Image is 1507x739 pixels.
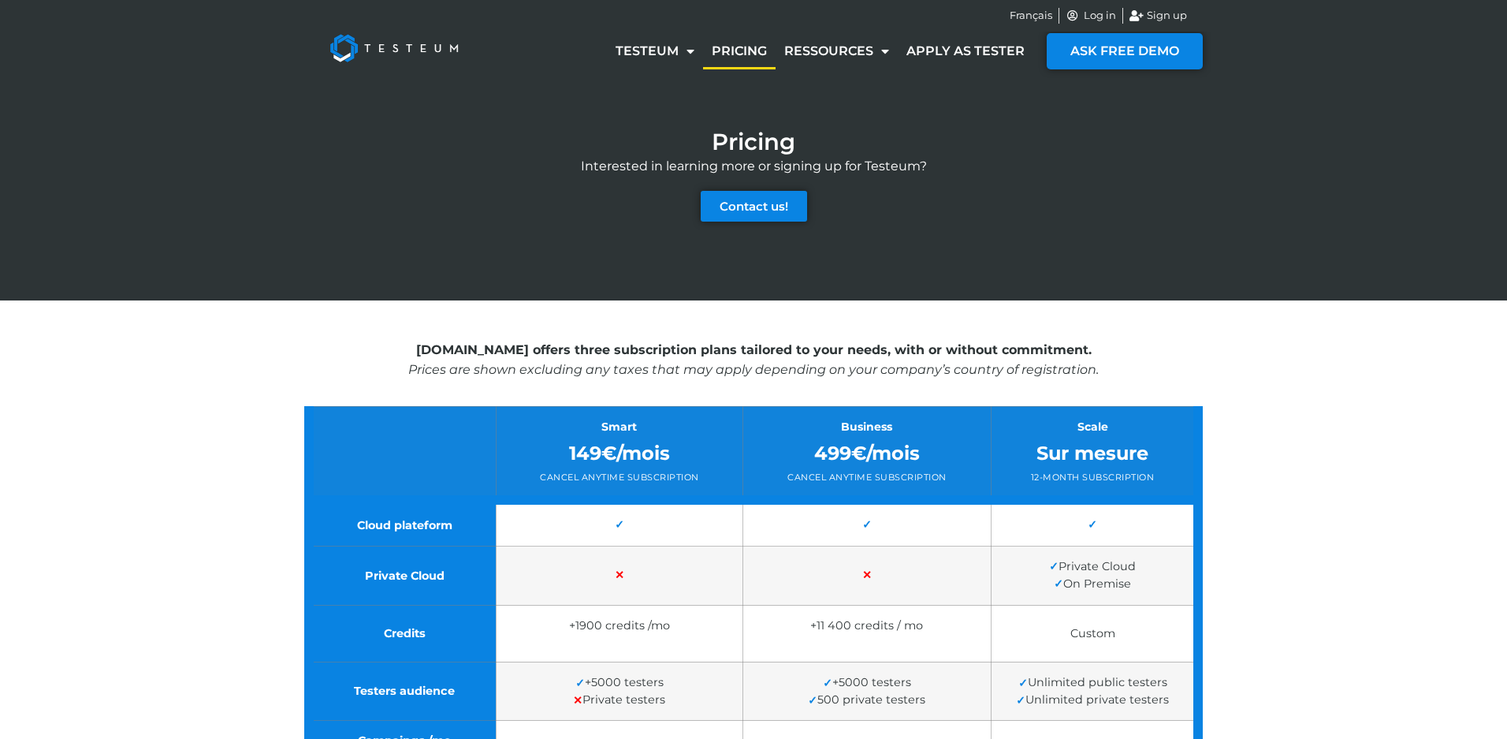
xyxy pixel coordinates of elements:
a: Français [1010,8,1052,24]
span: +5000 testers [823,675,911,689]
a: Contact us! [701,191,807,222]
img: Testeum Logo - Application crowdtesting platform [312,17,476,80]
a: Pricing [703,33,776,69]
a: Ressources [776,33,898,69]
span: +5000 testers [575,675,664,689]
div: Smart [508,419,731,435]
span: ✕ [573,693,582,707]
div: 499€/mois [755,439,979,468]
span: Log in [1080,8,1116,24]
span: ✓ [1018,676,1028,690]
h1: Pricing [712,130,795,153]
div: Scale [1003,419,1181,435]
div: 149€/mois [508,439,731,468]
td: Credits [309,606,496,662]
span: ✓ [1016,693,1025,707]
span: Private testers [573,692,665,707]
a: Testeum [607,33,703,69]
span: ✕ [615,569,624,583]
span: No expiration* [755,638,979,649]
span: Custom [1070,626,1115,640]
div: 12-month subscription [1003,471,1181,484]
td: Private Cloud [309,547,496,606]
span: +1900 credits /mo [569,619,670,633]
span: ✓ [615,518,624,532]
span: ✓ [808,693,817,707]
a: Apply as tester [898,33,1033,69]
span: ✓ [823,676,832,690]
span: 500 private testers [808,692,925,707]
span: +11 400 credits / mo [810,619,923,633]
span: ✓ [1088,518,1097,532]
span: No expiration* [508,638,731,649]
span: ✓ [862,518,872,532]
a: Sign up [1129,8,1188,24]
div: Cancel anytime subscription [508,471,731,484]
span: Contact us! [720,200,788,212]
span: Sign up [1143,8,1187,24]
td: Cloud plateform [309,500,496,547]
div: Sur mesure [1003,439,1181,468]
em: Prices are shown excluding any taxes that may apply depending on your company’s country of regist... [408,361,1099,376]
span: ✓ [575,676,585,690]
p: Interested in learning more or signing up for Testeum? [304,157,1203,176]
td: Testers audience [309,662,496,721]
div: Cancel anytime subscription [755,471,979,484]
div: Business [755,419,979,435]
span: ASK FREE DEMO [1070,45,1179,58]
td: Private Cloud On Premise [992,547,1198,606]
span: ✓ [1049,560,1059,574]
nav: Menu [607,33,1033,69]
a: ASK FREE DEMO [1047,33,1203,69]
a: Log in [1066,8,1116,24]
strong: [DOMAIN_NAME] offers three subscription plans tailored to your needs, with or without commitment. [416,342,1092,357]
span: Unlimited private testers [1016,692,1169,707]
span: Unlimited public testers [1018,675,1167,689]
span: ✓ [1054,577,1063,592]
span: ✕ [862,569,872,583]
